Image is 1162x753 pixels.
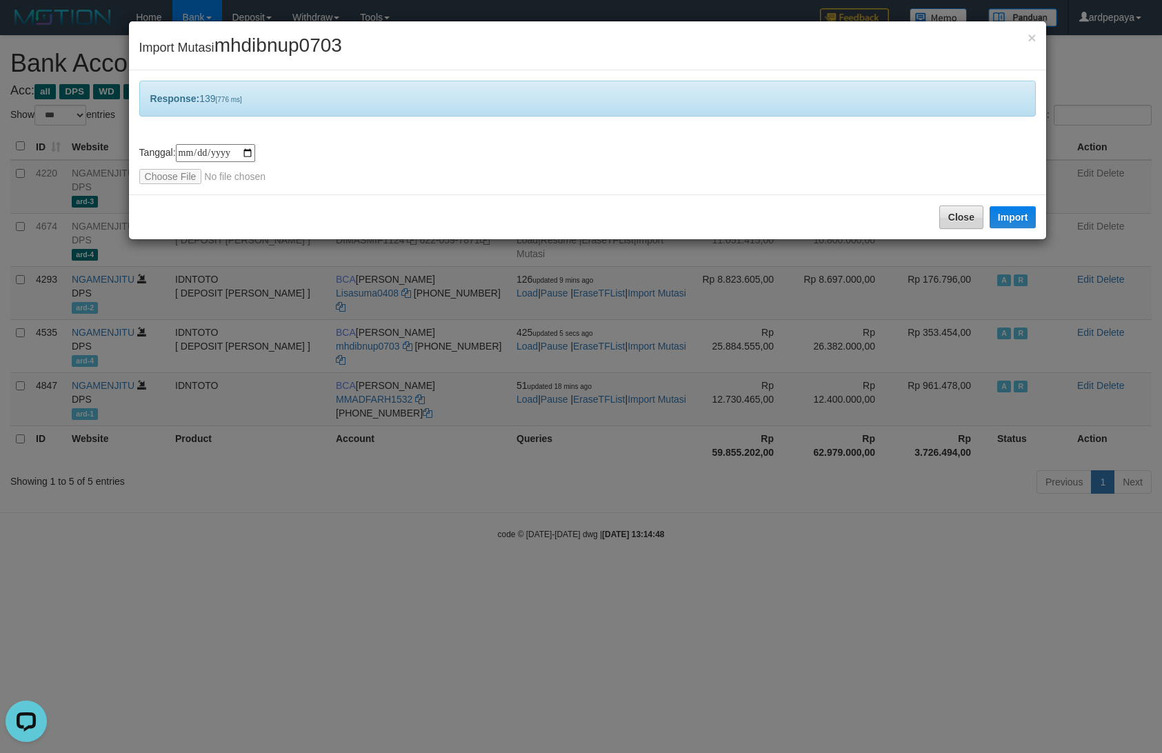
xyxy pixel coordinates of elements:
b: Response: [150,93,200,104]
span: × [1028,30,1036,46]
button: Open LiveChat chat widget [6,6,47,47]
button: Import [990,206,1036,228]
button: Close [1028,30,1036,45]
span: [776 ms] [216,96,242,103]
div: 139 [139,81,1036,117]
div: Tanggal: [139,144,1036,184]
button: Close [939,205,983,229]
span: Import Mutasi [139,41,342,54]
span: mhdibnup0703 [214,34,342,56]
